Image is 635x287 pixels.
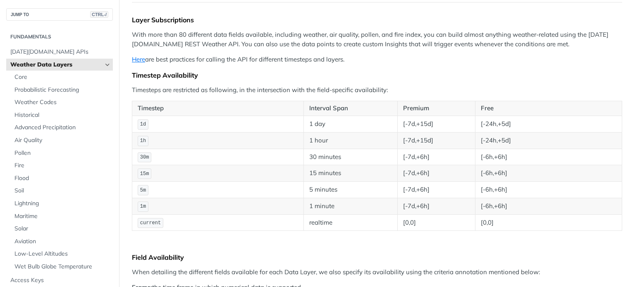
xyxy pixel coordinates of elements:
td: 1 day [303,116,397,132]
a: Probabilistic Forecasting [10,84,113,96]
span: Probabilistic Forecasting [14,86,111,94]
td: [-6h,+6h] [475,198,622,214]
a: Weather Codes [10,96,113,109]
td: [-7d,+15d] [397,132,475,149]
td: [-24h,+5d] [475,132,622,149]
th: Interval Span [303,101,397,116]
td: [-6h,+6h] [475,182,622,198]
td: [0,0] [475,214,622,231]
td: [-7d,+6h] [397,165,475,182]
span: 30m [140,154,149,160]
td: [-24h,+5d] [475,116,622,132]
span: 5m [140,187,146,193]
div: Field Availability [132,253,622,261]
p: When detailing the different fields available for each Data Layer, we also specify its availabili... [132,268,622,277]
span: 1d [140,121,146,127]
a: Lightning [10,197,113,210]
a: Pollen [10,147,113,159]
div: Timestep Availability [132,71,622,79]
button: JUMP TOCTRL-/ [6,8,113,21]
a: Here [132,55,145,63]
p: With more than 80 different data fields available, including weather, air quality, pollen, and fi... [132,30,622,49]
th: Timestep [132,101,304,116]
span: 1h [140,138,146,144]
a: Soil [10,185,113,197]
a: Solar [10,223,113,235]
span: Historical [14,111,111,119]
td: 1 hour [303,132,397,149]
span: Soil [14,187,111,195]
span: CTRL-/ [90,11,108,18]
span: Low-Level Altitudes [14,250,111,258]
a: Maritime [10,210,113,223]
span: 1m [140,204,146,209]
td: [0,0] [397,214,475,231]
span: Weather Data Layers [10,61,102,69]
a: Aviation [10,235,113,248]
th: Free [475,101,622,116]
span: [DATE][DOMAIN_NAME] APIs [10,48,111,56]
span: Pollen [14,149,111,157]
span: current [140,220,161,226]
span: Wet Bulb Globe Temperature [14,263,111,271]
span: Flood [14,174,111,183]
button: Hide subpages for Weather Data Layers [104,62,111,68]
span: Core [14,73,111,81]
a: Weather Data LayersHide subpages for Weather Data Layers [6,59,113,71]
span: Access Keys [10,276,111,285]
td: 5 minutes [303,182,397,198]
span: Air Quality [14,136,111,145]
a: Core [10,71,113,83]
span: Aviation [14,237,111,246]
a: Fire [10,159,113,172]
a: Flood [10,172,113,185]
span: 15m [140,171,149,177]
td: [-6h,+6h] [475,165,622,182]
p: are best practices for calling the API for different timesteps and layers. [132,55,622,64]
span: Fire [14,161,111,170]
span: Solar [14,225,111,233]
a: Advanced Precipitation [10,121,113,134]
td: 15 minutes [303,165,397,182]
td: [-7d,+6h] [397,182,475,198]
span: Advanced Precipitation [14,123,111,132]
td: [-7d,+6h] [397,198,475,214]
span: Maritime [14,212,111,221]
a: Access Keys [6,274,113,287]
td: realtime [303,214,397,231]
span: Weather Codes [14,98,111,107]
th: Premium [397,101,475,116]
h2: Fundamentals [6,33,113,40]
a: Wet Bulb Globe Temperature [10,261,113,273]
td: [-6h,+6h] [475,149,622,165]
a: [DATE][DOMAIN_NAME] APIs [6,46,113,58]
span: Lightning [14,199,111,208]
div: Layer Subscriptions [132,16,622,24]
td: [-7d,+6h] [397,149,475,165]
td: 1 minute [303,198,397,214]
a: Air Quality [10,134,113,147]
td: 30 minutes [303,149,397,165]
a: Historical [10,109,113,121]
p: Timesteps are restricted as following, in the intersection with the field-specific availability: [132,85,622,95]
td: [-7d,+15d] [397,116,475,132]
a: Low-Level Altitudes [10,248,113,260]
